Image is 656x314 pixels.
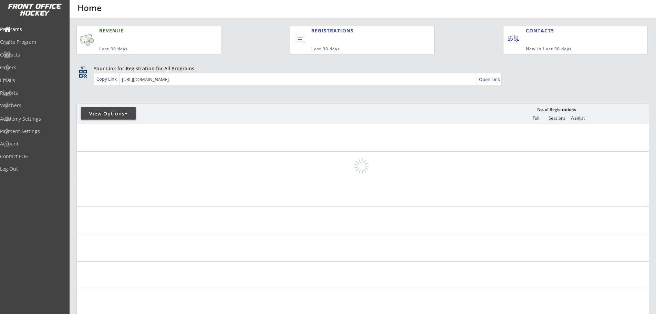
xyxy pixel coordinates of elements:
[546,116,567,121] div: Sessions
[99,46,187,52] div: Last 30 days
[311,27,402,34] div: REGISTRATIONS
[81,110,136,117] div: View Options
[99,27,187,34] div: REVENUE
[525,116,546,121] div: Full
[567,116,588,121] div: Waitlist
[311,46,406,52] div: Last 30 days
[526,27,557,34] div: CONTACTS
[78,69,88,79] button: qr_code
[535,107,578,112] div: No. of Registrations
[479,77,501,82] div: Open Link
[479,74,501,84] a: Open Link
[96,76,118,82] div: Copy Link
[526,46,615,52] div: New in Last 30 days
[94,65,628,72] div: Your Link for Registration for All Programs:
[79,65,87,70] div: qr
